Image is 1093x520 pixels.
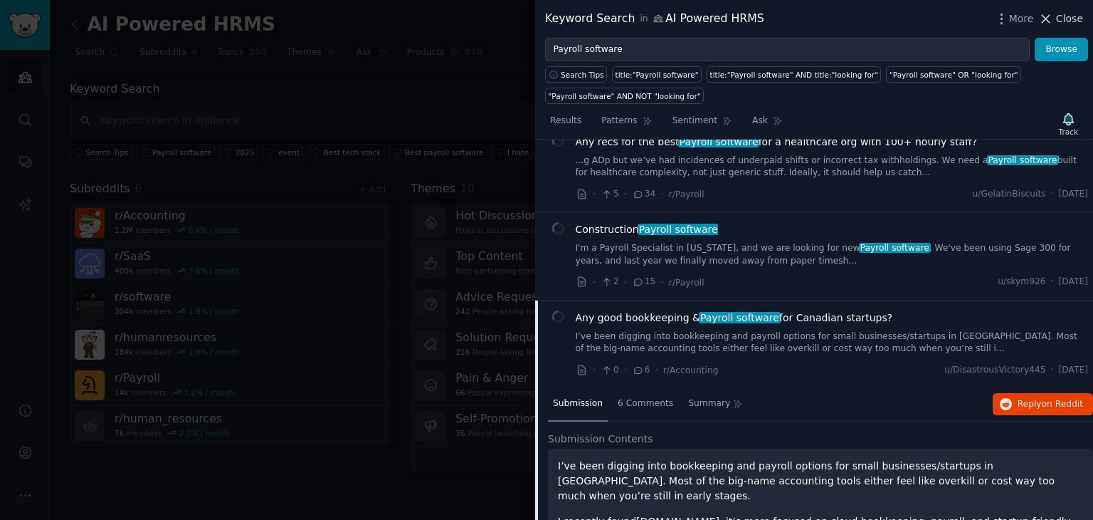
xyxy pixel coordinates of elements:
span: · [660,275,663,290]
span: 2 [601,276,618,288]
button: Search Tips [545,66,607,83]
span: Any good bookkeeping & for Canadian startups? [576,311,893,326]
a: Results [545,110,586,139]
span: Search Tips [561,70,604,80]
span: · [1051,188,1054,201]
button: Browse [1035,38,1088,62]
span: Any recs for the best for a healthcare org with 100+ hourly staff? [576,135,978,150]
span: [DATE] [1059,188,1088,201]
span: · [655,363,658,378]
span: Payroll software [678,136,760,147]
span: Payroll software [859,243,931,253]
button: Close [1038,11,1083,26]
span: · [1051,276,1054,288]
span: 15 [632,276,655,288]
span: Construction [576,222,718,237]
div: "Payroll software" AND NOT "looking for" [549,91,701,101]
span: r/Accounting [663,365,719,375]
a: "Payroll software" OR "looking for" [886,66,1021,83]
span: · [593,275,596,290]
span: u/skym926 [998,276,1046,288]
a: title:"Payroll software" [612,66,702,83]
div: "Payroll software" OR "looking for" [889,70,1018,80]
span: Ask [752,115,768,128]
span: 6 [632,364,650,377]
span: r/Payroll [669,278,704,288]
a: "Payroll software" AND NOT "looking for" [545,88,704,104]
span: · [624,363,627,378]
div: title:"Payroll software" [616,70,699,80]
a: ...g ADp but we’ve had incidences of underpaid shifts or incorrect tax withholdings. We need aPay... [576,155,1089,180]
a: Patterns [596,110,657,139]
span: Payroll software [987,155,1059,165]
a: I'm a Payroll Specialist in [US_STATE], and we are looking for newPayroll software. We've been us... [576,242,1089,267]
button: More [994,11,1034,26]
span: Payroll software [699,312,781,323]
a: Sentiment [667,110,737,139]
span: · [660,187,663,202]
span: More [1009,11,1034,26]
a: title:"Payroll software" AND title:"looking for" [707,66,881,83]
span: u/DisastrousVictory445 [944,364,1045,377]
span: 34 [632,188,655,201]
div: title:"Payroll software" AND title:"looking for" [710,70,878,80]
a: I’ve been digging into bookkeeping and payroll options for small businesses/startups in [GEOGRAPH... [576,331,1089,355]
p: I’ve been digging into bookkeeping and payroll options for small businesses/startups in [GEOGRAPH... [558,459,1083,504]
div: Track [1059,127,1078,137]
span: Sentiment [672,115,717,128]
span: · [593,187,596,202]
span: Submission Contents [548,432,653,447]
span: Patterns [601,115,637,128]
span: r/Payroll [669,189,704,199]
span: 5 [601,188,618,201]
button: Replyon Reddit [993,393,1093,416]
span: 0 [601,364,618,377]
span: 6 Comments [618,397,673,410]
a: Any recs for the bestPayroll softwarefor a healthcare org with 100+ hourly staff? [576,135,978,150]
div: Keyword Search AI Powered HRMS [545,10,764,28]
a: Ask [747,110,788,139]
span: Payroll software [638,224,719,235]
span: · [1051,364,1054,377]
span: u/GelatinBiscuits [973,188,1046,201]
span: Results [550,115,581,128]
span: in [640,13,648,26]
span: Submission [553,397,603,410]
span: [DATE] [1059,276,1088,288]
span: Reply [1018,398,1083,411]
span: · [593,363,596,378]
span: Summary [688,397,730,410]
a: ConstructionPayroll software [576,222,718,237]
input: Try a keyword related to your business [545,38,1030,62]
button: Track [1054,109,1083,139]
span: Close [1056,11,1083,26]
span: [DATE] [1059,364,1088,377]
span: on Reddit [1042,399,1083,409]
span: · [624,187,627,202]
span: · [624,275,627,290]
a: Any good bookkeeping &Payroll softwarefor Canadian startups? [576,311,893,326]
